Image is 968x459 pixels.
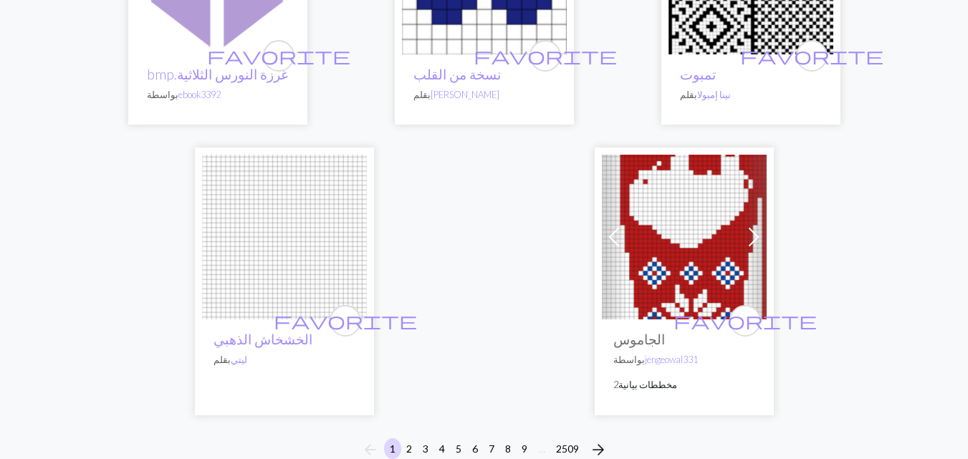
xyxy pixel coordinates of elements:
font: بقلم [413,89,431,100]
span: favorite [674,309,817,332]
a: الخشخاش الذهبي [214,331,312,347]
a: ليتي [231,354,247,365]
font: 9 [522,443,527,455]
i: favourite [474,42,617,70]
button: 2 [401,438,418,459]
button: 9 [516,438,533,459]
font: بقلم [214,354,231,365]
a: [PERSON_NAME] [431,89,499,100]
font: 2 [613,379,618,390]
i: Next [590,441,607,458]
button: 3 [417,438,434,459]
font: 7 [489,443,494,455]
span: favorite [474,44,617,67]
font: مخططات بيانية [618,379,677,390]
img: الجاموس [602,155,767,319]
i: favourite [207,42,350,70]
a: الخشخاش الذهبي [202,228,367,242]
font: 2509 [556,443,579,455]
a: غرزة النورس الثلاثية.bmp [147,66,288,82]
font: بقلم [680,89,697,100]
button: 8 [499,438,517,459]
button: 6 [466,438,484,459]
font: 6 [472,443,478,455]
font: 5 [456,443,461,455]
a: الجاموس [602,228,767,242]
button: 5 [450,438,467,459]
button: favourite [529,40,561,72]
span: favorite [740,44,883,67]
button: favourite [263,40,294,72]
span: favorite [207,44,350,67]
font: 2 [406,443,412,455]
font: 3 [423,443,428,455]
button: favourite [729,305,761,337]
a: نينا إمبولا [697,89,731,100]
button: 2509 [550,438,585,459]
button: 7 [483,438,500,459]
a: نسخة من القلب [413,66,501,82]
img: الخشخاش الذهبي [202,155,367,319]
font: بواسطة [613,354,645,365]
font: بواسطة [147,89,178,100]
a: jengeowal331 [645,354,698,365]
font: 8 [505,443,511,455]
a: تمبوت [680,66,716,82]
button: 4 [433,438,451,459]
font: 1 [390,443,396,455]
i: favourite [674,306,817,335]
font: 4 [439,443,445,455]
i: favourite [274,306,417,335]
button: favourite [796,40,828,72]
button: favourite [330,305,361,337]
button: 1 [384,438,401,459]
font: الجاموس [613,331,665,347]
a: ebook3392 [178,89,221,100]
i: favourite [740,42,883,70]
span: favorite [274,309,417,332]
